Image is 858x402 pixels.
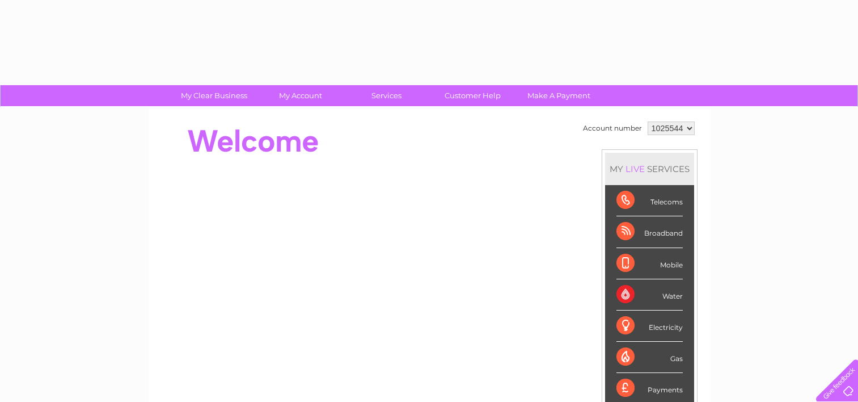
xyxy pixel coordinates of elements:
a: My Clear Business [167,85,261,106]
div: Mobile [616,248,683,279]
a: My Account [253,85,347,106]
a: Make A Payment [512,85,606,106]
div: Electricity [616,311,683,342]
div: Telecoms [616,185,683,216]
div: Water [616,279,683,311]
div: Gas [616,342,683,373]
a: Services [340,85,433,106]
a: Customer Help [426,85,519,106]
div: MY SERVICES [605,153,694,185]
div: Broadband [616,216,683,248]
td: Account number [580,119,645,138]
div: LIVE [623,164,647,174]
